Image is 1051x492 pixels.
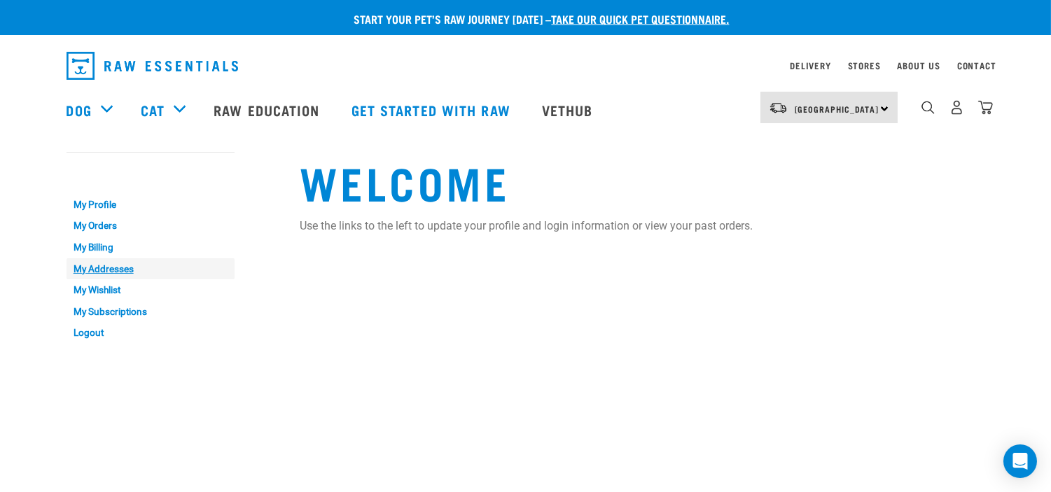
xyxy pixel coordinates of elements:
a: My Orders [67,216,235,237]
a: About Us [897,63,940,68]
a: Cat [141,99,165,120]
a: Stores [848,63,881,68]
img: Raw Essentials Logo [67,52,238,80]
a: My Profile [67,194,235,216]
nav: dropdown navigation [55,46,996,85]
a: Dog [67,99,92,120]
a: My Account [67,166,134,172]
img: home-icon@2x.png [978,100,993,115]
a: Logout [67,322,235,344]
img: van-moving.png [769,101,788,114]
span: [GEOGRAPHIC_DATA] [795,106,879,111]
a: Get started with Raw [337,82,528,138]
h1: Welcome [300,156,985,206]
a: Contact [957,63,996,68]
a: My Wishlist [67,279,235,301]
div: Open Intercom Messenger [1003,444,1037,478]
a: Delivery [790,63,830,68]
a: Vethub [528,82,611,138]
a: take our quick pet questionnaire. [552,15,730,22]
a: My Addresses [67,258,235,280]
img: user.png [949,100,964,115]
p: Use the links to the left to update your profile and login information or view your past orders. [300,218,985,234]
a: Raw Education [200,82,337,138]
img: home-icon-1@2x.png [921,101,935,114]
a: My Billing [67,237,235,258]
a: My Subscriptions [67,301,235,323]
